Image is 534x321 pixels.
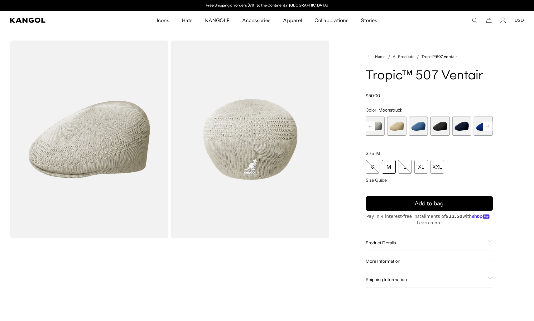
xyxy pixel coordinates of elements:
[387,117,406,136] label: Beige
[366,93,380,98] span: $50.00
[203,3,331,8] div: Announcement
[308,11,355,29] a: Collaborations
[176,11,199,29] a: Hats
[366,69,493,83] h1: Tropic™ 507 Ventair
[182,11,193,29] span: Hats
[431,117,450,136] div: 5 of 9
[366,160,379,174] div: S
[366,277,485,282] span: Shipping Information
[452,117,471,136] div: 6 of 9
[283,11,302,29] span: Apparel
[277,11,308,29] a: Apparel
[409,117,428,136] div: 4 of 9
[315,11,349,29] span: Collaborations
[242,11,271,29] span: Accessories
[398,160,412,174] div: L
[10,41,330,238] product-gallery: Gallery Viewer
[366,240,485,246] span: Product Details
[236,11,277,29] a: Accessories
[393,55,414,59] a: All Products
[431,117,450,136] label: Black
[206,3,328,7] a: Free Shipping on orders $79+ to the Continental [GEOGRAPHIC_DATA]
[203,3,331,8] slideshow-component: Announcement bar
[414,53,419,60] li: /
[386,53,390,60] li: /
[366,258,485,264] span: More Information
[515,17,524,23] button: USD
[171,41,329,238] img: color-moonstruck
[366,177,387,183] span: Size Guide
[366,117,385,136] label: Moonstruck
[205,11,230,29] span: KANGOLF
[376,151,380,156] span: M
[414,160,428,174] div: XL
[500,17,506,23] a: Account
[199,11,236,29] a: KANGOLF
[378,107,402,113] span: Moonstruck
[368,54,386,60] a: Home
[366,53,493,60] nav: breadcrumbs
[355,11,383,29] a: Stories
[431,160,444,174] div: XXL
[151,11,176,29] a: Icons
[361,11,377,29] span: Stories
[387,117,406,136] div: 3 of 9
[409,117,428,136] label: DENIM BLUE
[10,18,103,23] a: Kangol
[452,117,471,136] label: Navy
[474,117,493,136] label: Royale
[486,17,492,23] button: Cart
[203,3,331,8] div: 1 of 2
[10,41,168,238] img: color-moonstruck
[157,11,169,29] span: Icons
[366,151,374,156] span: Size
[474,117,493,136] div: 7 of 9
[366,196,493,211] button: Add to bag
[421,55,457,59] a: Tropic™ 507 Ventair
[366,107,376,113] span: Color
[472,17,477,23] summary: Search here
[374,55,386,59] span: Home
[366,117,385,136] div: 2 of 9
[382,160,396,174] div: M
[415,199,444,208] span: Add to bag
